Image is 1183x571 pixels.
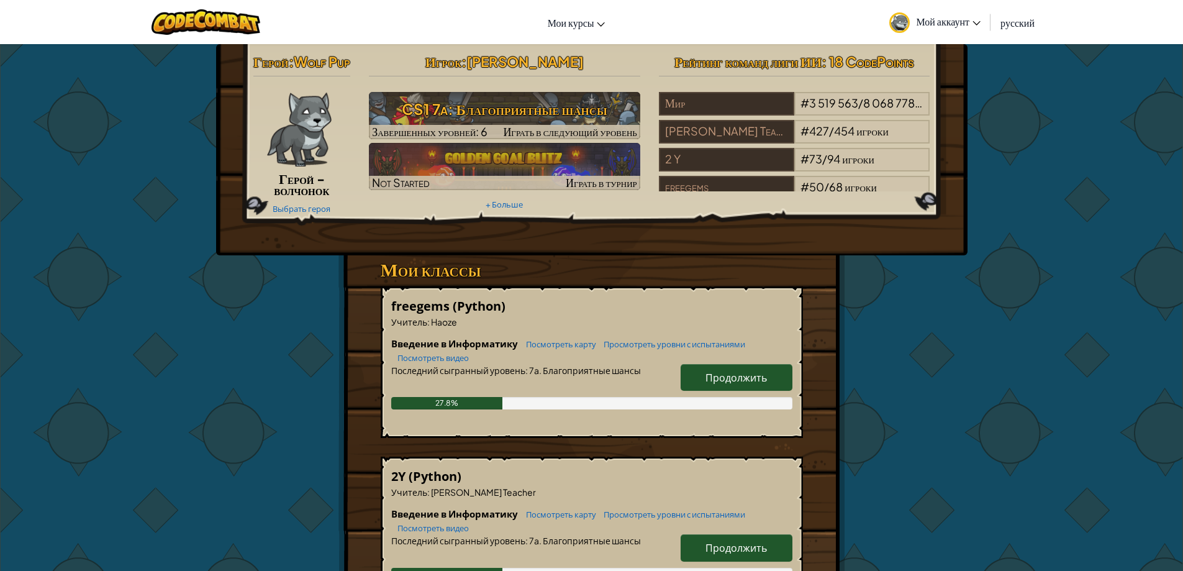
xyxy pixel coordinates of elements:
[152,9,260,35] img: CodeCombat logo
[391,365,525,376] span: Последний сыгранный уровень
[809,124,829,138] span: 427
[520,509,596,519] a: Посмотреть карту
[425,53,461,70] span: Игрок
[916,15,981,28] span: Мой аккаунт
[391,298,453,314] span: freegems
[659,188,930,202] a: freegems#50/68игроки
[453,298,505,314] span: (Python)
[253,53,288,70] span: Герой
[525,535,528,546] span: :
[834,124,854,138] span: 454
[289,53,294,70] span: :
[659,92,794,116] div: Мир
[800,124,809,138] span: #
[461,53,466,70] span: :
[566,175,637,190] span: Играть в турнир
[827,152,840,166] span: 94
[372,175,430,190] span: Not Started
[273,204,330,214] a: Выбрать героя
[659,120,794,144] div: [PERSON_NAME] Teacher
[542,6,612,39] a: Мои курсы
[858,96,863,110] span: /
[528,535,542,546] span: 7a.
[274,170,329,198] span: Герой - волчонок
[548,16,594,29] span: Мои курсы
[809,96,858,110] span: 3 519 563
[427,486,430,498] span: :
[391,523,469,533] a: Посмотреть видео
[845,180,877,194] span: игроки
[391,397,503,409] div: 27.8%
[369,143,640,190] img: Golden Goal
[842,152,874,166] span: игроки
[659,132,930,146] a: [PERSON_NAME] Teacher#427/454игроки
[391,535,525,546] span: Последний сыгранный уровень
[822,53,914,70] span: : 18 CodePoints
[369,92,640,139] a: Играть в следующий уровень
[528,365,542,376] span: 7a.
[822,152,827,166] span: /
[391,508,520,519] span: Введение в Информатику
[994,6,1041,39] a: русский
[809,152,822,166] span: 73
[824,180,829,194] span: /
[889,12,910,33] img: avatar
[856,124,889,138] span: игроки
[391,486,427,498] span: Учитель
[659,148,794,171] div: 2 Y
[705,541,767,554] span: Продолжить
[430,486,536,498] span: [PERSON_NAME] Teacher
[705,371,767,384] span: Продолжить
[809,180,824,194] span: 50
[409,468,461,485] span: (Python)
[520,339,596,349] a: Посмотреть карту
[542,535,641,546] span: Благоприятные шансы
[427,316,430,327] span: :
[597,509,745,519] a: Просмотреть уровни с испытаниями
[381,255,803,283] h3: Мои классы
[369,95,640,123] h3: CS1 7a: Благоприятные шансы
[659,104,930,118] a: Мир#3 519 563/8 068 778игроки
[525,365,528,376] span: :
[369,143,640,190] a: Not StartedИграть в турнир
[369,92,640,139] img: CS1 7a: Благоприятные шансы
[391,316,427,327] span: Учитель
[391,353,469,363] a: Посмотреть видео
[503,124,637,139] span: Играть в следующий уровень
[674,53,822,70] span: Рейтинг команд лиги ИИ
[391,468,409,485] span: 2Y
[294,53,350,70] span: Wolf Pup
[372,124,487,139] span: Завершенных уровней: 6
[863,96,922,110] span: 8 068 778
[542,365,641,376] span: Благоприятные шансы
[829,124,834,138] span: /
[829,180,843,194] span: 68
[466,53,584,70] span: [PERSON_NAME]
[659,176,794,199] div: freegems
[267,92,331,167] img: wolf-pup-paper-doll.png
[1000,16,1035,29] span: русский
[800,96,809,110] span: #
[597,339,745,349] a: Просмотреть уровни с испытаниями
[800,180,809,194] span: #
[430,316,457,327] span: Haoze
[486,199,523,209] a: + Больше
[391,337,520,349] span: Введение в Информатику
[883,2,987,42] a: Мой аккаунт
[800,152,809,166] span: #
[659,160,930,174] a: 2 Y#73/94игроки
